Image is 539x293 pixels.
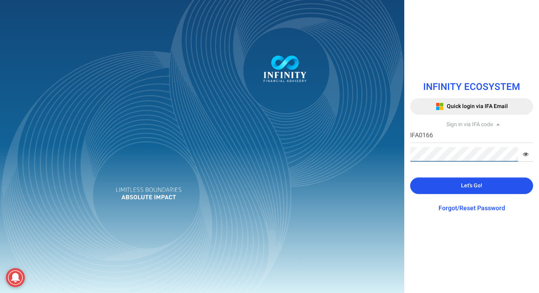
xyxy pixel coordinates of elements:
[410,82,533,92] h1: INFINITY ECOSYSTEM
[461,181,482,190] span: Let's Go!
[410,129,533,143] input: IFA Code
[446,120,493,129] span: Sign in via IFA code
[447,102,508,110] span: Quick login via IFA Email
[410,98,533,115] button: Quick login via IFA Email
[439,203,505,213] a: Forgot/Reset Password
[410,121,533,129] div: Sign in via IFA code
[410,177,533,194] button: Let's Go!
